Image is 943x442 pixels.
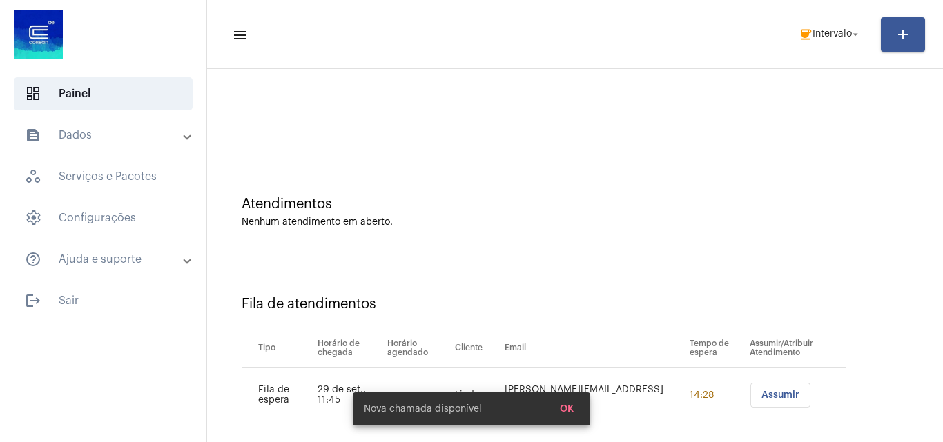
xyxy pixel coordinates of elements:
span: Configurações [14,201,193,234]
mat-panel-title: Dados [25,127,184,143]
mat-icon: arrow_drop_down [849,28,862,41]
mat-panel-title: Ajuda e suporte [25,251,184,268]
mat-icon: sidenav icon [25,292,41,309]
div: Fila de atendimentos [242,297,908,312]
th: Tempo de espera [686,329,747,368]
button: OK [549,396,585,421]
th: Tipo [242,329,314,368]
mat-icon: sidenav icon [232,27,246,43]
span: Assumir [761,390,799,400]
span: Serviços e Pacotes [14,160,193,193]
mat-expansion-panel-header: sidenav iconAjuda e suporte [8,243,206,276]
img: d4669ae0-8c07-2337-4f67-34b0df7f5ae4.jpeg [11,7,66,62]
span: Sair [14,284,193,317]
th: Horário de chegada [314,329,384,368]
button: Assumir [750,383,810,408]
mat-icon: add [895,26,911,43]
span: sidenav icon [25,86,41,102]
mat-chip-list: selection [750,383,846,408]
td: 14:28 [686,368,747,423]
span: Nova chamada disponível [364,402,482,416]
span: OK [560,404,574,414]
td: - [384,368,451,423]
mat-icon: sidenav icon [25,127,41,143]
button: Intervalo [790,21,870,48]
span: Intervalo [813,30,852,39]
div: Atendimentos [242,197,908,212]
div: Nenhum atendimento em aberto. [242,217,908,228]
mat-expansion-panel-header: sidenav iconDados [8,119,206,152]
th: Horário agendado [384,329,451,368]
th: Cliente [451,329,501,368]
mat-icon: coffee [799,28,813,41]
span: sidenav icon [25,168,41,185]
span: Painel [14,77,193,110]
th: Assumir/Atribuir Atendimento [746,329,846,368]
th: Email [501,329,686,368]
td: [PERSON_NAME][EMAIL_ADDRESS][DOMAIN_NAME] [501,368,686,423]
td: Lindomar [451,368,501,423]
td: Fila de espera [242,368,314,423]
td: 29 de set., 11:45 [314,368,384,423]
mat-icon: sidenav icon [25,251,41,268]
span: sidenav icon [25,210,41,226]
